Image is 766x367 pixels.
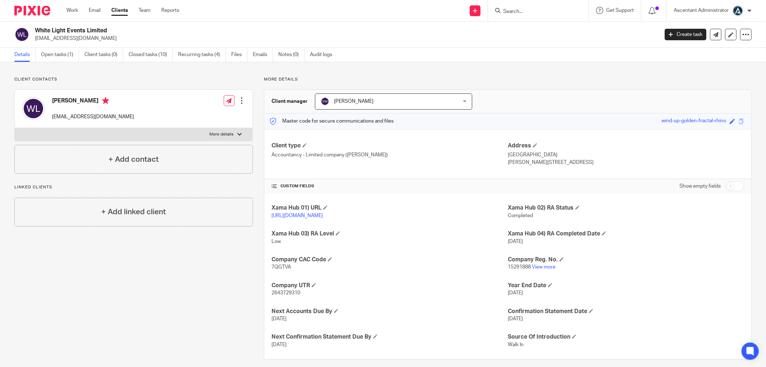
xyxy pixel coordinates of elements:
[271,256,508,263] h4: Company CAC Code
[102,97,109,104] i: Primary
[508,204,744,212] h4: Xama Hub 02) RA Status
[508,239,523,244] span: [DATE]
[271,316,287,321] span: [DATE]
[271,230,508,238] h4: Xama Hub 03) RA Level
[108,154,159,165] h4: + Add contact
[271,142,508,150] h4: Client type
[508,316,523,321] span: [DATE]
[41,48,79,62] a: Open tasks (1)
[35,27,530,35] h2: White Light Events Limited
[22,97,45,120] img: svg%3E
[89,7,101,14] a: Email
[111,7,128,14] a: Clients
[278,48,305,62] a: Notes (0)
[508,308,744,315] h4: Confirmation Statement Date
[52,113,134,120] p: [EMAIL_ADDRESS][DOMAIN_NAME]
[14,48,36,62] a: Details
[271,98,308,105] h3: Client manager
[264,77,752,82] p: More details
[674,7,729,14] p: Ascentant Administrator
[310,48,338,62] a: Audit logs
[271,282,508,289] h4: Company UTR
[508,333,744,341] h4: Source Of Introduction
[508,213,533,218] span: Completed
[210,132,234,137] p: More details
[321,97,329,106] img: svg%3E
[271,342,287,347] span: [DATE]
[508,282,744,289] h4: Year End Date
[508,256,744,263] h4: Company Reg. No.
[14,184,253,190] p: Linked clients
[178,48,226,62] a: Recurring tasks (4)
[271,265,291,270] span: 7QGTVA
[271,213,323,218] a: [URL][DOMAIN_NAME]
[508,230,744,238] h4: Xama Hub 04) RA Completed Date
[508,342,524,347] span: Walk In
[271,183,508,189] h4: CUSTOM FIELDS
[732,5,744,17] img: Ascentant%20Round%20Only.png
[508,159,744,166] p: [PERSON_NAME][STREET_ADDRESS]
[271,308,508,315] h4: Next Accounts Due By
[271,204,508,212] h4: Xama Hub 01) URL
[271,333,508,341] h4: Next Confirmation Statement Due By
[14,6,50,15] img: Pixie
[532,265,556,270] a: View more
[271,290,300,295] span: 2643729310
[14,27,29,42] img: svg%3E
[231,48,247,62] a: Files
[84,48,123,62] a: Client tasks (0)
[508,265,531,270] span: 15291888
[679,183,721,190] label: Show empty fields
[66,7,78,14] a: Work
[271,151,508,159] p: Accountancy - Limited company ([PERSON_NAME])
[508,290,523,295] span: [DATE]
[253,48,273,62] a: Emails
[661,117,726,125] div: wind-up-golden-fractal-rhino
[161,7,179,14] a: Reports
[508,151,744,159] p: [GEOGRAPHIC_DATA]
[101,206,166,217] h4: + Add linked client
[139,7,150,14] a: Team
[502,9,567,15] input: Search
[129,48,173,62] a: Closed tasks (10)
[14,77,253,82] p: Client contacts
[35,35,654,42] p: [EMAIL_ADDRESS][DOMAIN_NAME]
[52,97,134,106] h4: [PERSON_NAME]
[665,29,706,40] a: Create task
[270,118,394,125] p: Master code for secure communications and files
[606,8,634,13] span: Get Support
[334,99,373,104] span: [PERSON_NAME]
[271,239,281,244] span: Low
[508,142,744,150] h4: Address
